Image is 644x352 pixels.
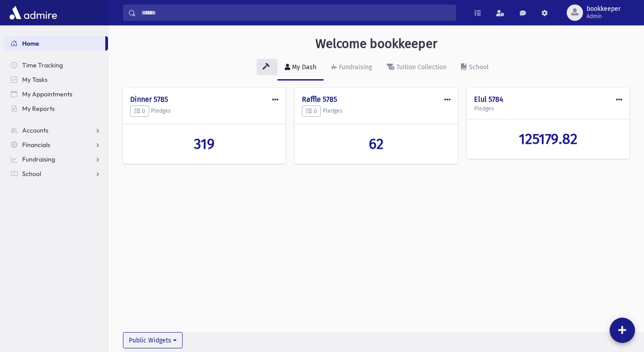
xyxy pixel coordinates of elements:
[130,95,278,104] h4: Dinner 5785
[22,155,55,163] span: Fundraising
[587,13,620,20] span: Admin
[4,152,108,166] a: Fundraising
[194,135,215,152] span: 319
[22,126,48,134] span: Accounts
[22,141,50,149] span: Financials
[302,105,450,117] h5: Pledges
[337,63,372,71] div: Fundraising
[369,135,384,152] span: 62
[123,332,183,348] button: Public Widgets
[4,72,108,87] a: My Tasks
[454,55,496,81] a: School
[379,55,454,81] a: Tuition Collection
[306,108,317,114] span: 0
[4,87,108,101] a: My Appointments
[130,135,278,152] a: 319
[302,95,450,104] h4: Raffle 5785
[395,63,447,71] div: Tuition Collection
[519,130,578,147] span: 125179.82
[324,55,379,81] a: Fundraising
[277,55,324,81] a: My Dash
[22,105,55,113] span: My Reports
[7,4,59,22] img: AdmirePro
[4,101,108,116] a: My Reports
[302,135,450,152] a: 62
[474,130,622,147] a: 125179.82
[474,105,622,112] h5: Pledges
[22,76,47,84] span: My Tasks
[4,123,108,138] a: Accounts
[134,108,145,114] span: 0
[467,63,489,71] div: School
[130,105,149,117] button: 0
[587,5,620,13] span: bookkeeper
[4,138,108,152] a: Financials
[4,36,105,51] a: Home
[130,105,278,117] h5: Pledges
[315,36,437,52] h3: Welcome bookkeeper
[474,95,622,104] h4: Elul 5784
[302,105,321,117] button: 0
[4,58,108,72] a: Time Tracking
[22,61,63,69] span: Time Tracking
[22,39,39,48] span: Home
[136,5,456,21] input: Search
[22,90,72,98] span: My Appointments
[290,63,316,71] div: My Dash
[22,170,41,178] span: School
[4,166,108,181] a: School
